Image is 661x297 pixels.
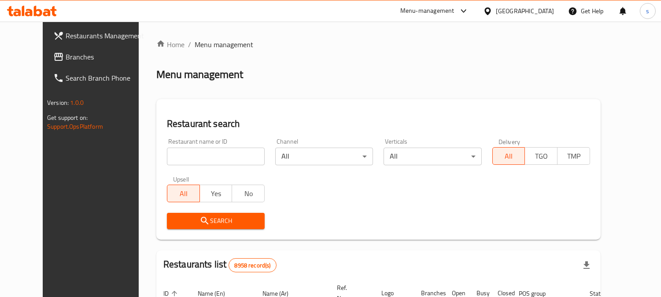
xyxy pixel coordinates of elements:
[229,261,276,270] span: 8958 record(s)
[384,148,481,165] div: All
[171,187,196,200] span: All
[646,6,649,16] span: s
[496,150,522,163] span: All
[499,138,521,145] label: Delivery
[400,6,454,16] div: Menu-management
[561,150,587,163] span: TMP
[524,147,558,165] button: TGO
[576,255,597,276] div: Export file
[229,258,276,272] div: Total records count
[47,97,69,108] span: Version:
[195,39,253,50] span: Menu management
[46,25,153,46] a: Restaurants Management
[66,30,146,41] span: Restaurants Management
[496,6,554,16] div: [GEOGRAPHIC_DATA]
[66,52,146,62] span: Branches
[46,67,153,89] a: Search Branch Phone
[167,213,265,229] button: Search
[174,215,258,226] span: Search
[203,187,229,200] span: Yes
[557,147,590,165] button: TMP
[46,46,153,67] a: Branches
[156,39,601,50] nav: breadcrumb
[70,97,84,108] span: 1.0.0
[163,258,277,272] h2: Restaurants list
[156,67,243,82] h2: Menu management
[167,117,590,130] h2: Restaurant search
[173,176,189,182] label: Upsell
[47,121,103,132] a: Support.OpsPlatform
[236,187,261,200] span: No
[188,39,191,50] li: /
[156,39,185,50] a: Home
[199,185,233,202] button: Yes
[275,148,373,165] div: All
[47,112,88,123] span: Get support on:
[66,73,146,83] span: Search Branch Phone
[528,150,554,163] span: TGO
[232,185,265,202] button: No
[167,148,265,165] input: Search for restaurant name or ID..
[167,185,200,202] button: All
[492,147,525,165] button: All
